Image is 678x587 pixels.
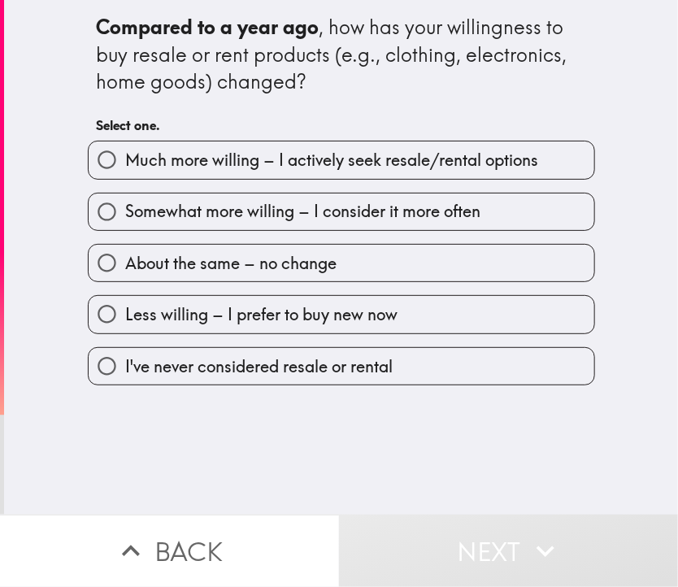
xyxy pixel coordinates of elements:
button: About the same – no change [89,245,594,281]
button: Much more willing – I actively seek resale/rental options [89,141,594,178]
span: Less willing – I prefer to buy new now [125,303,398,326]
button: Less willing – I prefer to buy new now [89,296,594,333]
button: Somewhat more willing – I consider it more often [89,193,594,230]
button: Next [339,515,678,587]
span: Somewhat more willing – I consider it more often [125,200,480,223]
b: Compared to a year ago [97,15,319,39]
button: I've never considered resale or rental [89,348,594,385]
span: Much more willing – I actively seek resale/rental options [125,149,538,172]
span: I've never considered resale or rental [125,355,393,378]
div: , how has your willingness to buy resale or rent products (e.g., clothing, electronics, home good... [97,14,586,96]
span: About the same – no change [125,252,337,275]
h6: Select one. [97,116,586,134]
